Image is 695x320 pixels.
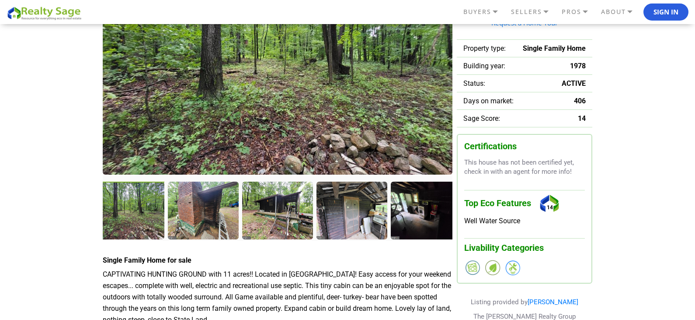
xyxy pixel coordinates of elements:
[464,141,585,151] h3: Certifications
[463,114,500,123] span: Sage Score:
[509,4,559,19] a: SELLERS
[463,79,485,88] span: Status:
[464,158,585,177] p: This house has not been certified yet, check in with an agent for more info!
[464,217,585,225] div: Well Water Source
[570,62,586,70] span: 1978
[463,20,586,26] a: Request a Home Tour
[471,298,578,306] span: Listing provided by
[464,190,585,217] h3: Top Eco Features
[464,238,585,253] h3: Livability Categories
[643,4,688,21] button: Sign In
[528,298,578,306] a: [PERSON_NAME]
[562,79,586,88] span: ACTIVE
[463,44,506,53] span: Property type:
[461,4,509,19] a: BUYERS
[463,97,514,105] span: Days on market:
[599,4,643,19] a: ABOUT
[523,44,586,53] span: Single Family Home
[463,62,505,70] span: Building year:
[538,190,562,217] div: 14
[559,4,599,19] a: PROS
[103,256,452,264] h4: Single Family Home for sale
[7,5,85,21] img: REALTY SAGE
[574,97,586,105] span: 406
[578,114,586,123] span: 14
